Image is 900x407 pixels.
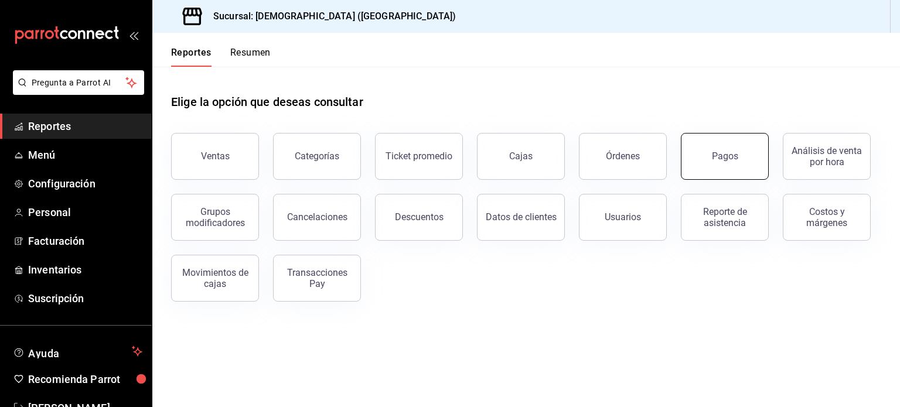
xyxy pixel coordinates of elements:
h3: Sucursal: [DEMOGRAPHIC_DATA] ([GEOGRAPHIC_DATA]) [204,9,456,23]
button: Movimientos de cajas [171,255,259,302]
div: Grupos modificadores [179,206,251,228]
button: Costos y márgenes [783,194,871,241]
button: Categorías [273,133,361,180]
span: Inventarios [28,262,142,278]
button: Reporte de asistencia [681,194,769,241]
div: Pagos [712,151,738,162]
span: Pregunta a Parrot AI [32,77,126,89]
button: Ventas [171,133,259,180]
button: Datos de clientes [477,194,565,241]
span: Facturación [28,233,142,249]
div: Usuarios [605,211,641,223]
a: Pregunta a Parrot AI [8,85,144,97]
span: Recomienda Parrot [28,371,142,387]
span: Reportes [28,118,142,134]
span: Ayuda [28,344,127,358]
div: Órdenes [606,151,640,162]
h1: Elige la opción que deseas consultar [171,93,363,111]
button: Resumen [230,47,271,67]
div: Análisis de venta por hora [790,145,863,167]
button: Ticket promedio [375,133,463,180]
span: Personal [28,204,142,220]
div: Reporte de asistencia [688,206,761,228]
button: Órdenes [579,133,667,180]
span: Configuración [28,176,142,191]
button: Descuentos [375,194,463,241]
button: Cancelaciones [273,194,361,241]
button: Grupos modificadores [171,194,259,241]
button: Usuarios [579,194,667,241]
button: Cajas [477,133,565,180]
div: Transacciones Pay [281,267,353,289]
span: Menú [28,147,142,163]
div: Movimientos de cajas [179,267,251,289]
button: open_drawer_menu [129,30,138,40]
div: Cancelaciones [287,211,347,223]
button: Transacciones Pay [273,255,361,302]
button: Reportes [171,47,212,67]
div: Descuentos [395,211,444,223]
div: Costos y márgenes [790,206,863,228]
button: Pregunta a Parrot AI [13,70,144,95]
span: Suscripción [28,290,142,306]
div: navigation tabs [171,47,271,67]
div: Categorías [295,151,339,162]
button: Análisis de venta por hora [783,133,871,180]
div: Cajas [509,151,533,162]
div: Datos de clientes [486,211,557,223]
div: Ventas [201,151,230,162]
div: Ticket promedio [386,151,452,162]
button: Pagos [681,133,769,180]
